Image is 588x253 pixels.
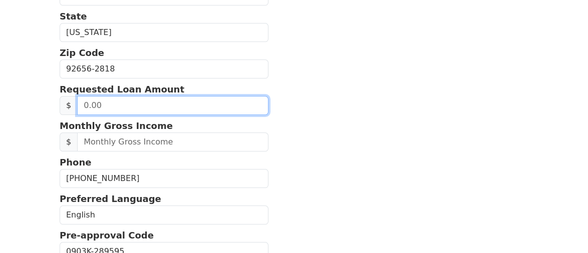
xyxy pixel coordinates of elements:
[60,157,91,167] strong: Phone
[77,96,268,115] input: 0.00
[60,59,268,78] input: Zip Code
[60,193,161,204] strong: Preferred Language
[60,230,154,240] strong: Pre-approval Code
[60,11,87,21] strong: State
[60,169,268,188] input: Phone
[60,132,78,151] span: $
[60,84,184,94] strong: Requested Loan Amount
[77,132,268,151] input: Monthly Gross Income
[60,96,78,115] span: $
[60,47,104,58] strong: Zip Code
[60,119,268,132] p: Monthly Gross Income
